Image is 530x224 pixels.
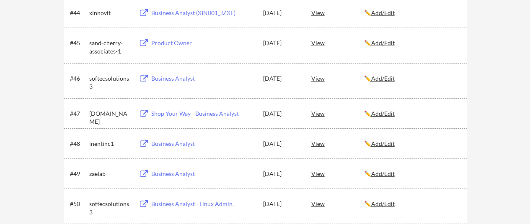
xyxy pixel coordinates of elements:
div: Shop Your Way - Business Analyst [151,109,255,118]
div: softecsolutions3 [89,74,131,91]
u: Add/Edit [371,75,395,82]
u: Add/Edit [371,9,395,16]
div: [DATE] [263,109,300,118]
div: [DATE] [263,170,300,178]
div: ✏️ [364,9,460,17]
div: View [311,71,364,86]
u: Add/Edit [371,110,395,117]
div: [DATE] [263,200,300,208]
div: [DATE] [263,39,300,47]
div: #44 [70,9,86,17]
div: [DATE] [263,9,300,17]
div: View [311,166,364,181]
div: #45 [70,39,86,47]
div: xinnovit [89,9,131,17]
div: #46 [70,74,86,83]
div: View [311,136,364,151]
div: sand-cherry-associates-1 [89,39,131,55]
u: Add/Edit [371,39,395,46]
div: View [311,35,364,50]
div: softecsolutions3 [89,200,131,216]
div: Business Analyst (XIN001_JZXF) [151,9,255,17]
div: [DOMAIN_NAME] [89,109,131,126]
div: ✏️ [364,140,460,148]
div: zaelab [89,170,131,178]
u: Add/Edit [371,200,395,207]
div: View [311,196,364,211]
div: [DATE] [263,74,300,83]
div: [DATE] [263,140,300,148]
div: ✏️ [364,170,460,178]
div: Business Analyst - Linux Admin. [151,200,255,208]
u: Add/Edit [371,170,395,177]
div: View [311,5,364,20]
div: View [311,106,364,121]
div: #47 [70,109,86,118]
u: Add/Edit [371,140,395,147]
div: ✏️ [364,109,460,118]
div: ✏️ [364,39,460,47]
div: Business Analyst [151,170,255,178]
div: inentinc1 [89,140,131,148]
div: #49 [70,170,86,178]
div: Product Owner [151,39,255,47]
div: Business Analyst [151,74,255,83]
div: Business Analyst [151,140,255,148]
div: ✏️ [364,74,460,83]
div: #48 [70,140,86,148]
div: #50 [70,200,86,208]
div: ✏️ [364,200,460,208]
